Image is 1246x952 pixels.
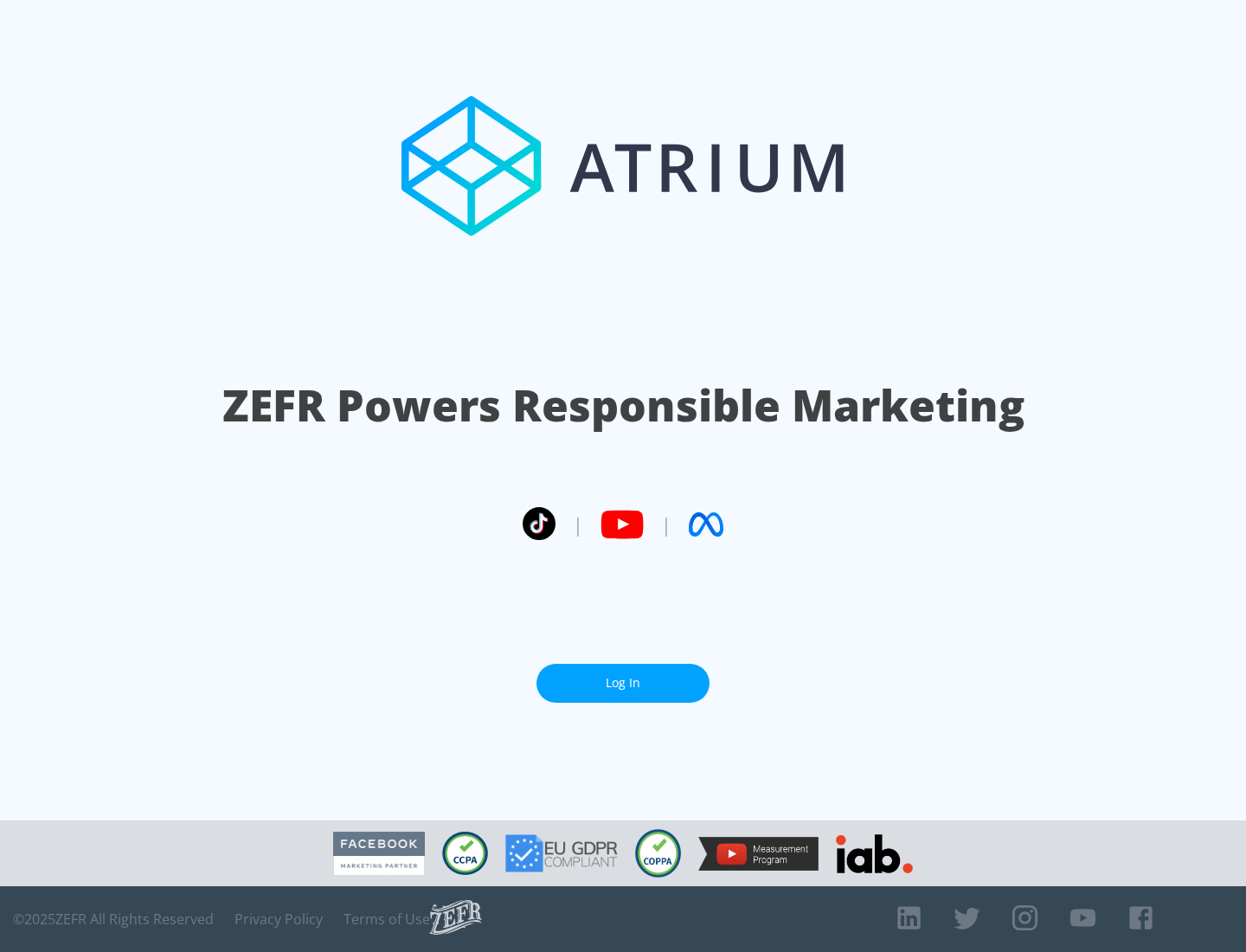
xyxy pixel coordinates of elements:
span: | [573,511,583,537]
a: Log In [536,664,710,703]
img: Facebook Marketing Partner [333,832,425,876]
img: IAB [836,834,913,873]
span: | [661,511,671,537]
a: Privacy Policy [234,910,323,928]
img: COPPA Compliant [635,829,681,878]
img: GDPR Compliant [505,834,618,872]
img: YouTube Measurement Program [698,837,819,871]
a: Terms of Use [344,910,430,928]
h1: ZEFR Powers Responsible Marketing [222,376,1024,435]
img: CCPA Compliant [442,832,488,875]
span: © 2025 ZEFR All Rights Reserved [13,910,214,928]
